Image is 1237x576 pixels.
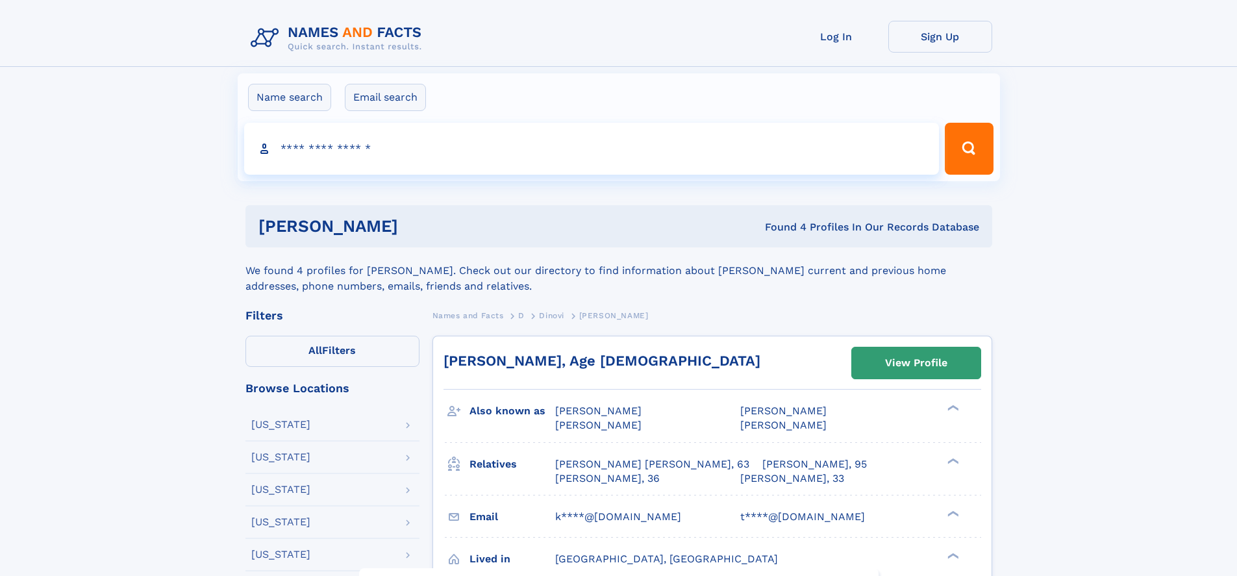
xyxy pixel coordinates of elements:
[251,549,310,560] div: [US_STATE]
[251,419,310,430] div: [US_STATE]
[245,336,419,367] label: Filters
[245,310,419,321] div: Filters
[888,21,992,53] a: Sign Up
[244,123,940,175] input: search input
[258,218,582,234] h1: [PERSON_NAME]
[885,348,947,378] div: View Profile
[245,382,419,394] div: Browse Locations
[539,311,564,320] span: Dinovi
[248,84,331,111] label: Name search
[944,509,960,518] div: ❯
[251,484,310,495] div: [US_STATE]
[539,307,564,323] a: Dinovi
[740,419,827,431] span: [PERSON_NAME]
[555,471,660,486] a: [PERSON_NAME], 36
[469,548,555,570] h3: Lived in
[555,419,642,431] span: [PERSON_NAME]
[581,220,979,234] div: Found 4 Profiles In Our Records Database
[518,307,525,323] a: D
[245,21,432,56] img: Logo Names and Facts
[432,307,504,323] a: Names and Facts
[308,344,322,357] span: All
[555,457,749,471] a: [PERSON_NAME] [PERSON_NAME], 63
[579,311,649,320] span: [PERSON_NAME]
[944,457,960,465] div: ❯
[345,84,426,111] label: Email search
[444,353,760,369] a: [PERSON_NAME], Age [DEMOGRAPHIC_DATA]
[944,404,960,412] div: ❯
[740,405,827,417] span: [PERSON_NAME]
[852,347,981,379] a: View Profile
[740,471,844,486] a: [PERSON_NAME], 33
[251,452,310,462] div: [US_STATE]
[784,21,888,53] a: Log In
[245,247,992,294] div: We found 4 profiles for [PERSON_NAME]. Check out our directory to find information about [PERSON_...
[469,506,555,528] h3: Email
[945,123,993,175] button: Search Button
[555,405,642,417] span: [PERSON_NAME]
[555,553,778,565] span: [GEOGRAPHIC_DATA], [GEOGRAPHIC_DATA]
[251,517,310,527] div: [US_STATE]
[469,453,555,475] h3: Relatives
[518,311,525,320] span: D
[944,551,960,560] div: ❯
[762,457,867,471] a: [PERSON_NAME], 95
[469,400,555,422] h3: Also known as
